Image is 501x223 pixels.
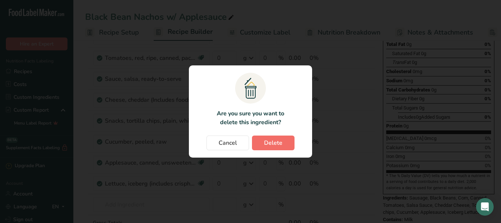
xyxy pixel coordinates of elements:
[219,139,237,147] span: Cancel
[264,139,282,147] span: Delete
[212,109,288,127] p: Are you sure you want to delete this ingredient?
[206,136,249,150] button: Cancel
[476,198,494,216] div: Open Intercom Messenger
[252,136,295,150] button: Delete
